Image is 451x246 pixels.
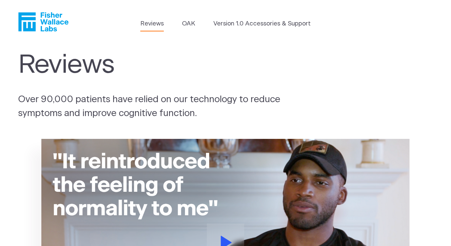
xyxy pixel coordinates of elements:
a: Version 1.0 Accessories & Support [213,19,311,28]
p: Over 90,000 patients have relied on our technology to reduce symptoms and improve cognitive funct... [18,93,307,121]
a: OAK [182,19,195,28]
h1: Reviews [18,50,293,80]
a: Reviews [140,19,164,28]
a: Fisher Wallace [18,12,68,31]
